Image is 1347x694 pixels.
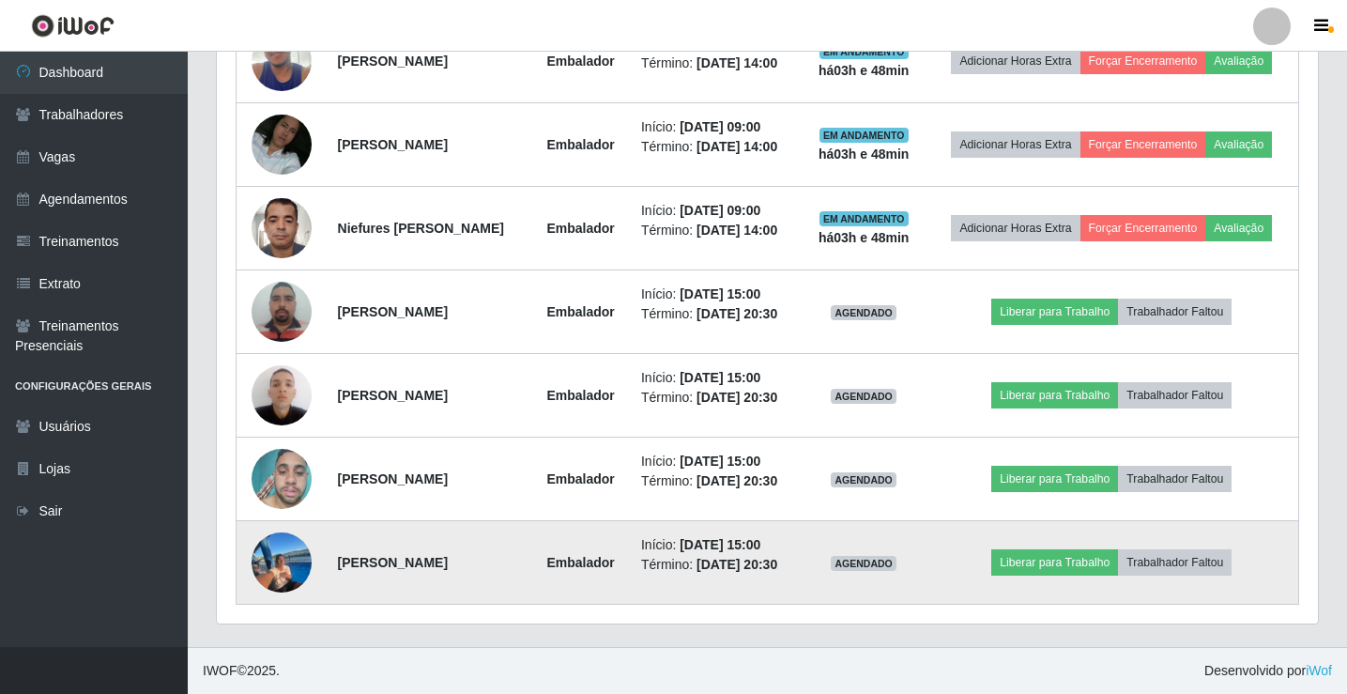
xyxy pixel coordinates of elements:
[546,54,614,69] strong: Embalador
[1205,131,1272,158] button: Avaliação
[252,271,312,351] img: 1686264689334.jpeg
[831,389,896,404] span: AGENDADO
[991,549,1118,576] button: Liberar para Trabalho
[252,92,312,197] img: 1725903648541.jpeg
[1306,663,1332,678] a: iWof
[338,54,448,69] strong: [PERSON_NAME]
[203,661,280,681] span: © 2025 .
[1080,215,1206,241] button: Forçar Encerramento
[696,557,777,572] time: [DATE] 20:30
[680,286,760,301] time: [DATE] 15:00
[546,304,614,319] strong: Embalador
[546,388,614,403] strong: Embalador
[546,555,614,570] strong: Embalador
[951,215,1079,241] button: Adicionar Horas Extra
[991,299,1118,325] button: Liberar para Trabalho
[819,230,910,245] strong: há 03 h e 48 min
[831,472,896,487] span: AGENDADO
[1205,48,1272,74] button: Avaliação
[252,520,312,605] img: 1754884192985.jpeg
[641,535,791,555] li: Início:
[680,454,760,469] time: [DATE] 15:00
[203,663,237,678] span: IWOF
[991,382,1118,409] button: Liberar para Trabalho
[819,63,910,78] strong: há 03 h e 48 min
[641,201,791,221] li: Início:
[641,137,791,157] li: Término:
[696,306,777,321] time: [DATE] 20:30
[819,128,909,143] span: EM ANDAMENTO
[1080,131,1206,158] button: Forçar Encerramento
[641,452,791,471] li: Início:
[696,55,777,70] time: [DATE] 14:00
[31,14,115,38] img: CoreUI Logo
[819,211,909,226] span: EM ANDAMENTO
[831,305,896,320] span: AGENDADO
[641,221,791,240] li: Término:
[991,466,1118,492] button: Liberar para Trabalho
[546,471,614,486] strong: Embalador
[338,137,448,152] strong: [PERSON_NAME]
[1118,382,1232,409] button: Trabalhador Faltou
[696,473,777,488] time: [DATE] 20:30
[1204,661,1332,681] span: Desenvolvido por
[1118,549,1232,576] button: Trabalhador Faltou
[252,440,312,519] img: 1748551724527.jpeg
[680,537,760,552] time: [DATE] 15:00
[641,54,791,73] li: Término:
[641,117,791,137] li: Início:
[252,8,312,115] img: 1751474916234.jpeg
[1080,48,1206,74] button: Forçar Encerramento
[951,48,1079,74] button: Adicionar Horas Extra
[338,388,448,403] strong: [PERSON_NAME]
[819,44,909,59] span: EM ANDAMENTO
[641,304,791,324] li: Término:
[546,137,614,152] strong: Embalador
[641,388,791,408] li: Término:
[252,355,312,435] img: 1701349754449.jpeg
[696,390,777,405] time: [DATE] 20:30
[819,147,910,162] strong: há 03 h e 48 min
[546,221,614,236] strong: Embalador
[1205,215,1272,241] button: Avaliação
[338,304,448,319] strong: [PERSON_NAME]
[680,370,760,385] time: [DATE] 15:00
[696,139,777,154] time: [DATE] 14:00
[1118,299,1232,325] button: Trabalhador Faltou
[252,188,312,268] img: 1744031774658.jpeg
[831,556,896,571] span: AGENDADO
[951,131,1079,158] button: Adicionar Horas Extra
[641,555,791,575] li: Término:
[338,555,448,570] strong: [PERSON_NAME]
[680,119,760,134] time: [DATE] 09:00
[1118,466,1232,492] button: Trabalhador Faltou
[696,223,777,238] time: [DATE] 14:00
[641,285,791,304] li: Início:
[641,471,791,491] li: Término:
[641,368,791,388] li: Início:
[338,471,448,486] strong: [PERSON_NAME]
[680,203,760,218] time: [DATE] 09:00
[338,221,504,236] strong: Niefures [PERSON_NAME]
